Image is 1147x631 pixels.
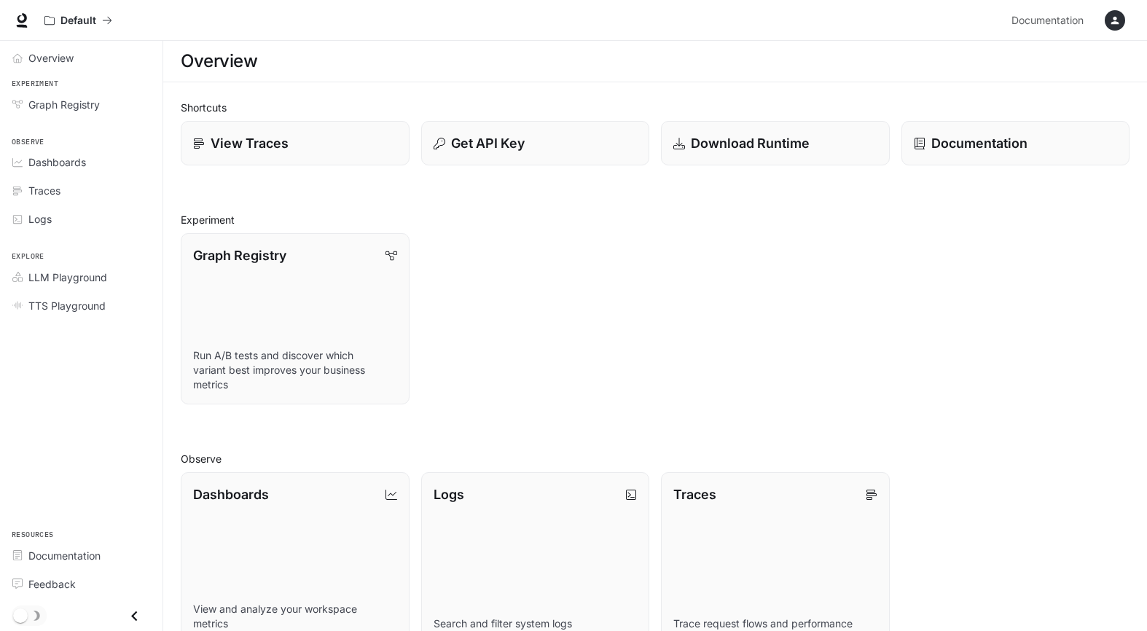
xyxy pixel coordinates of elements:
[181,121,410,165] a: View Traces
[193,246,286,265] p: Graph Registry
[181,47,257,76] h1: Overview
[28,50,74,66] span: Overview
[28,576,76,592] span: Feedback
[38,6,119,35] button: All workspaces
[6,178,157,203] a: Traces
[28,183,60,198] span: Traces
[673,485,716,504] p: Traces
[181,212,1130,227] h2: Experiment
[6,571,157,597] a: Feedback
[13,607,28,623] span: Dark mode toggle
[6,543,157,568] a: Documentation
[6,293,157,318] a: TTS Playground
[6,92,157,117] a: Graph Registry
[193,348,397,392] p: Run A/B tests and discover which variant best improves your business metrics
[1006,6,1095,35] a: Documentation
[434,485,464,504] p: Logs
[28,298,106,313] span: TTS Playground
[28,270,107,285] span: LLM Playground
[6,149,157,175] a: Dashboards
[451,133,525,153] p: Get API Key
[6,206,157,232] a: Logs
[181,233,410,404] a: Graph RegistryRun A/B tests and discover which variant best improves your business metrics
[181,100,1130,115] h2: Shortcuts
[931,133,1027,153] p: Documentation
[661,121,890,165] a: Download Runtime
[181,451,1130,466] h2: Observe
[193,602,397,631] p: View and analyze your workspace metrics
[673,616,877,631] p: Trace request flows and performance
[28,548,101,563] span: Documentation
[691,133,810,153] p: Download Runtime
[211,133,289,153] p: View Traces
[118,601,151,631] button: Close drawer
[1011,12,1084,30] span: Documentation
[193,485,269,504] p: Dashboards
[6,264,157,290] a: LLM Playground
[434,616,638,631] p: Search and filter system logs
[28,97,100,112] span: Graph Registry
[28,211,52,227] span: Logs
[421,121,650,165] button: Get API Key
[6,45,157,71] a: Overview
[28,154,86,170] span: Dashboards
[60,15,96,27] p: Default
[901,121,1130,165] a: Documentation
